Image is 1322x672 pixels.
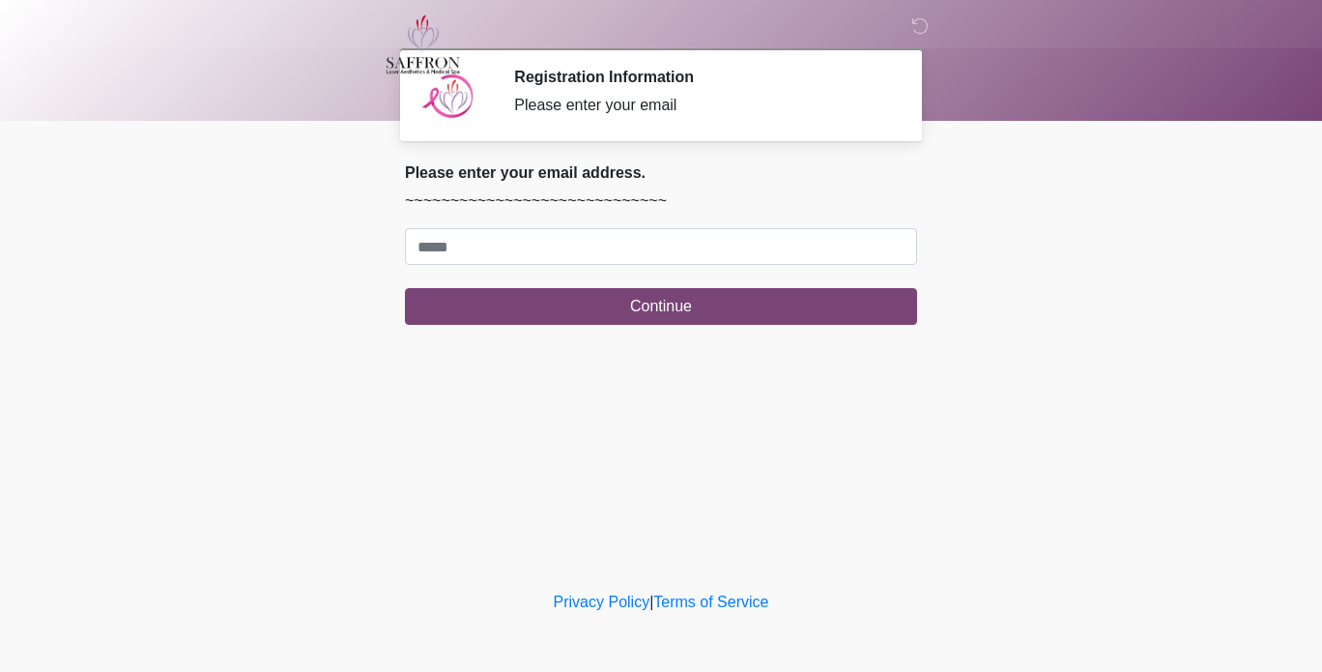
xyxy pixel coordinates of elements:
a: | [649,594,653,610]
a: Terms of Service [653,594,768,610]
img: Agent Avatar [419,68,477,126]
h2: Please enter your email address. [405,163,917,182]
a: Privacy Policy [554,594,650,610]
p: ~~~~~~~~~~~~~~~~~~~~~~~~~~~~~ [405,190,917,213]
div: Please enter your email [514,94,888,117]
button: Continue [405,288,917,325]
img: Saffron Laser Aesthetics and Medical Spa Logo [386,15,461,74]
